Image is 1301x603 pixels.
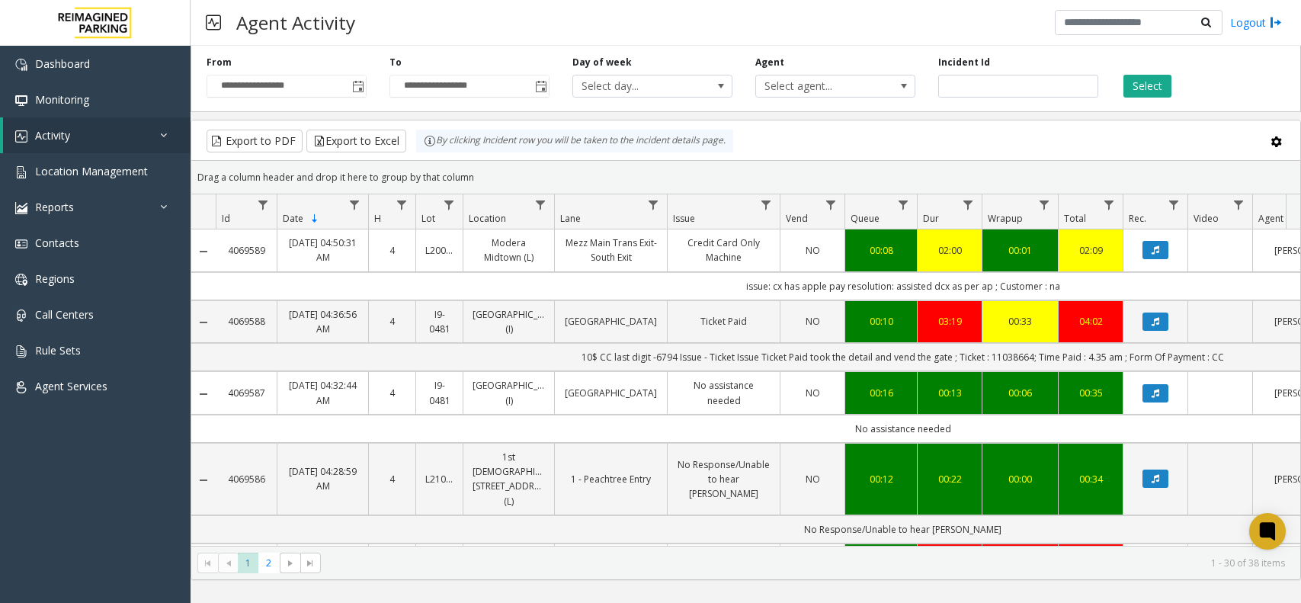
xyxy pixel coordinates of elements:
span: Go to the last page [300,553,321,574]
a: 00:22 [927,472,973,486]
img: logout [1270,14,1282,30]
button: Export to Excel [306,130,406,152]
a: 04:02 [1068,314,1114,329]
a: 00:00 [992,472,1049,486]
a: L21078200 [425,472,453,486]
a: Lot Filter Menu [439,194,460,215]
span: Dur [923,212,939,225]
span: Location Management [35,164,148,178]
img: 'icon' [15,59,27,71]
span: NO [806,473,820,486]
img: 'icon' [15,274,27,286]
span: Agent Services [35,379,107,393]
a: 4069588 [225,314,268,329]
a: I9-0481 [425,378,453,407]
div: Data table [191,194,1300,546]
span: NO [806,315,820,328]
span: Id [222,212,230,225]
img: 'icon' [15,166,27,178]
span: Regions [35,271,75,286]
span: Date [283,212,303,225]
span: Wrapup [988,212,1023,225]
a: L20000500 [425,243,453,258]
a: 00:08 [854,243,908,258]
a: Wrapup Filter Menu [1034,194,1055,215]
a: 00:01 [992,243,1049,258]
span: Agent [1258,212,1283,225]
span: Lane [560,212,581,225]
img: infoIcon.svg [424,135,436,147]
img: 'icon' [15,202,27,214]
a: Vend Filter Menu [821,194,841,215]
a: Location Filter Menu [530,194,551,215]
a: Id Filter Menu [253,194,274,215]
a: Total Filter Menu [1099,194,1120,215]
a: Collapse Details [191,316,216,329]
img: 'icon' [15,345,27,358]
a: Video Filter Menu [1229,194,1249,215]
a: [DATE] 04:50:31 AM [287,236,359,265]
img: 'icon' [15,238,27,250]
a: No Response/Unable to hear [PERSON_NAME] [677,457,771,502]
a: Modera Midtown (L) [473,236,545,265]
a: 02:00 [927,243,973,258]
div: 00:34 [1068,472,1114,486]
span: Select agent... [756,75,883,97]
a: Collapse Details [191,388,216,400]
a: 00:06 [992,386,1049,400]
div: 00:12 [854,472,908,486]
span: Call Centers [35,307,94,322]
a: [GEOGRAPHIC_DATA] (I) [473,307,545,336]
span: Page 2 [258,553,279,573]
span: Video [1194,212,1219,225]
span: Go to the next page [284,557,296,569]
a: 4 [378,314,406,329]
a: [GEOGRAPHIC_DATA] [564,386,658,400]
img: pageIcon [206,4,221,41]
span: Issue [673,212,695,225]
a: 4069589 [225,243,268,258]
span: Location [469,212,506,225]
span: Dashboard [35,56,90,71]
a: 02:09 [1068,243,1114,258]
a: Dur Filter Menu [958,194,979,215]
div: By clicking Incident row you will be taken to the incident details page. [416,130,733,152]
a: 00:16 [854,386,908,400]
label: Agent [755,56,784,69]
a: Logout [1230,14,1282,30]
kendo-pager-info: 1 - 30 of 38 items [330,556,1285,569]
span: Total [1064,212,1086,225]
a: [GEOGRAPHIC_DATA] (I) [473,378,545,407]
a: 4069586 [225,472,268,486]
a: Activity [3,117,191,153]
a: 00:10 [854,314,908,329]
a: 4069587 [225,386,268,400]
span: Select day... [573,75,700,97]
a: [DATE] 04:32:44 AM [287,378,359,407]
a: Ticket Paid [677,314,771,329]
span: H [374,212,381,225]
a: NO [790,386,835,400]
span: Toggle popup [349,75,366,97]
a: NO [790,314,835,329]
span: Toggle popup [532,75,549,97]
span: NO [806,386,820,399]
button: Export to PDF [207,130,303,152]
span: Lot [421,212,435,225]
a: 00:35 [1068,386,1114,400]
img: 'icon' [15,95,27,107]
a: Collapse Details [191,474,216,486]
button: Select [1123,75,1171,98]
a: Issue Filter Menu [756,194,777,215]
a: Mezz Main Trans Exit- South Exit [564,236,658,265]
a: 1st [DEMOGRAPHIC_DATA], [STREET_ADDRESS] (L) [473,450,545,508]
img: 'icon' [15,130,27,143]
